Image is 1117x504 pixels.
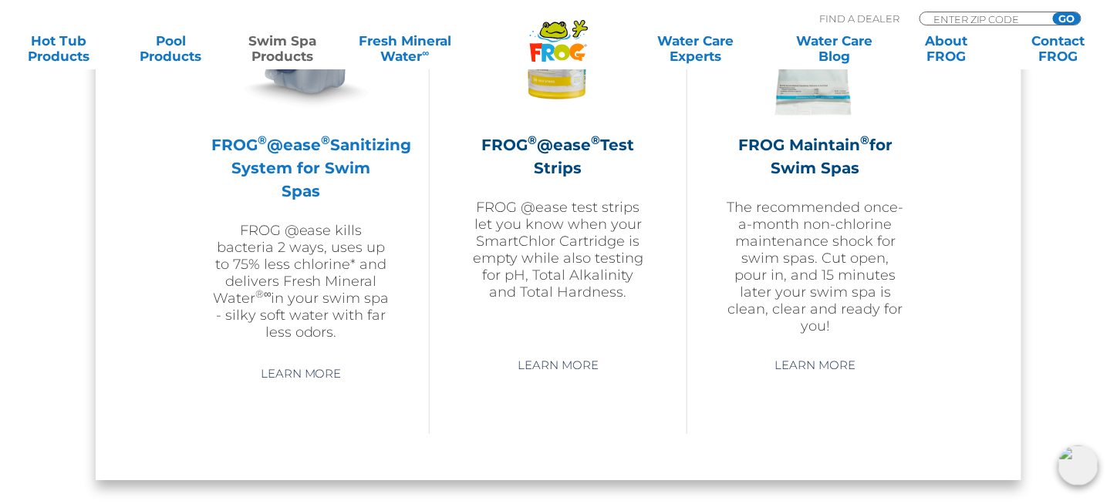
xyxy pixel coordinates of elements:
[932,12,1036,25] input: Zip Code Form
[255,287,272,300] sup: ®∞
[1014,33,1102,64] a: ContactFROG
[903,33,990,64] a: AboutFROG
[422,47,429,59] sup: ∞
[468,199,647,301] p: FROG @ease test strips let you know when your SmartChlor Cartridge is empty while also testing fo...
[258,133,267,147] sup: ®
[726,199,906,334] p: The recommended once-a-month non-chlorine maintenance shock for swim spas. Cut open, pour in, and...
[15,33,103,64] a: Hot TubProducts
[819,12,899,25] p: Find A Dealer
[243,360,359,388] a: Learn More
[211,133,390,203] h2: FROG @ease Sanitizing System for Swim Spas
[860,133,869,147] sup: ®
[350,33,459,64] a: Fresh MineralWater∞
[791,33,879,64] a: Water CareBlog
[211,222,390,341] p: FROG @ease kills bacteria 2 ways, uses up to 75% less chlorine* and delivers Fresh Mineral Water ...
[758,351,874,379] a: Learn More
[468,133,647,180] h2: FROG @ease Test Strips
[591,133,600,147] sup: ®
[500,351,616,379] a: Learn More
[726,133,906,180] h2: FROG Maintain for Swim Spas
[1053,12,1081,25] input: GO
[528,133,537,147] sup: ®
[239,33,326,64] a: Swim SpaProducts
[1058,445,1098,486] img: openIcon
[127,33,214,64] a: PoolProducts
[321,133,330,147] sup: ®
[625,33,766,64] a: Water CareExperts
